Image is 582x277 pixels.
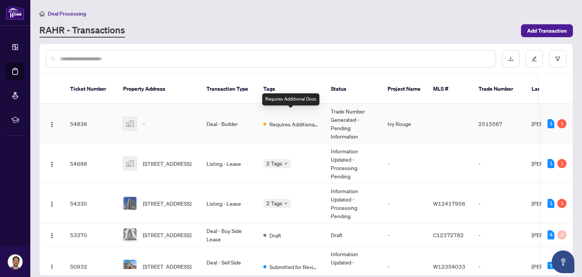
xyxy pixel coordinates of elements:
[8,255,22,269] img: Profile Icon
[433,200,465,207] span: W12417956
[143,159,191,168] span: [STREET_ADDRESS]
[472,104,526,144] td: 2515567
[49,161,55,167] img: Logo
[325,104,382,144] td: Trade Number Generated - Pending Information
[548,119,554,128] div: 1
[472,184,526,223] td: -
[555,56,560,61] span: filter
[49,264,55,270] img: Logo
[325,144,382,184] td: Information Updated - Processing Pending
[548,159,554,168] div: 1
[527,25,567,37] span: Add Transaction
[521,24,573,37] button: Add Transaction
[433,231,464,238] span: C12372782
[49,233,55,239] img: Logo
[549,50,566,68] button: filter
[269,231,281,239] span: Draft
[548,262,554,271] div: 7
[472,223,526,247] td: -
[117,74,200,104] th: Property Address
[266,159,282,168] span: 2 Tags
[382,223,427,247] td: -
[382,104,427,144] td: Ivy Rouge
[49,201,55,207] img: Logo
[48,10,86,17] span: Deal Processing
[427,74,472,104] th: MLS #
[382,184,427,223] td: -
[552,250,574,273] button: Open asap
[64,144,117,184] td: 54688
[433,263,465,270] span: W12354033
[46,260,58,272] button: Logo
[269,120,319,128] span: Requires Additional Docs
[257,74,325,104] th: Tags
[472,144,526,184] td: -
[325,74,382,104] th: Status
[325,223,382,247] td: Draft
[49,121,55,127] img: Logo
[548,230,554,239] div: 4
[6,6,24,20] img: logo
[124,260,136,273] img: thumbnail-img
[124,157,136,170] img: thumbnail-img
[143,120,145,128] span: -
[46,157,58,170] button: Logo
[143,262,191,271] span: [STREET_ADDRESS]
[325,184,382,223] td: Information Updated - Processing Pending
[557,199,566,208] div: 1
[46,229,58,241] button: Logo
[269,263,319,271] span: Submitted for Review
[200,184,257,223] td: Listing - Lease
[262,93,319,105] div: Requires Additional Docs
[508,56,513,61] span: download
[46,197,58,209] button: Logo
[557,119,566,128] div: 1
[548,199,554,208] div: 1
[284,201,288,205] span: down
[124,117,136,130] img: thumbnail-img
[124,228,136,241] img: thumbnail-img
[200,74,257,104] th: Transaction Type
[502,50,519,68] button: download
[382,74,427,104] th: Project Name
[64,223,117,247] td: 53370
[557,230,566,239] div: 0
[143,231,191,239] span: [STREET_ADDRESS]
[382,144,427,184] td: -
[64,184,117,223] td: 54330
[39,24,125,38] a: RAHR - Transactions
[472,74,526,104] th: Trade Number
[284,162,288,165] span: down
[124,197,136,210] img: thumbnail-img
[266,199,282,208] span: 2 Tags
[200,223,257,247] td: Deal - Buy Side Lease
[200,144,257,184] td: Listing - Lease
[64,74,117,104] th: Ticket Number
[143,199,191,208] span: [STREET_ADDRESS]
[557,159,566,168] div: 1
[526,50,543,68] button: edit
[46,118,58,130] button: Logo
[64,104,117,144] td: 54836
[200,104,257,144] td: Deal - Builder
[532,56,537,61] span: edit
[39,11,45,16] span: home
